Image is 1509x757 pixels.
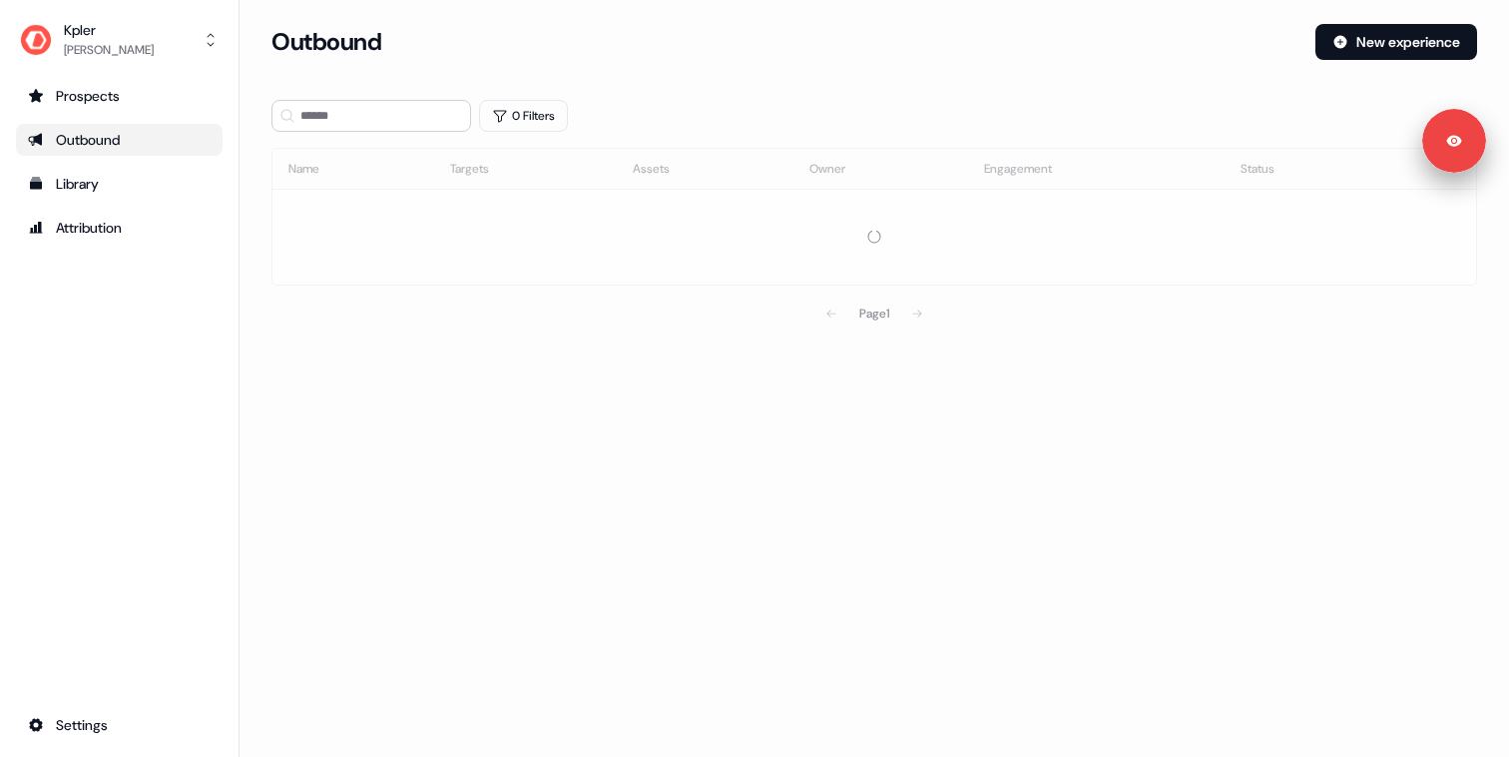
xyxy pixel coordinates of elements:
div: Outbound [28,130,211,150]
a: Go to outbound experience [16,124,223,156]
button: 0 Filters [479,100,568,132]
div: Settings [28,715,211,735]
a: Go to attribution [16,212,223,244]
a: Go to templates [16,168,223,200]
a: Go to integrations [16,709,223,741]
button: Kpler[PERSON_NAME] [16,16,223,64]
h3: Outbound [271,27,381,57]
button: New experience [1315,24,1477,60]
div: [PERSON_NAME] [64,40,154,60]
a: Go to prospects [16,80,223,112]
div: Attribution [28,218,211,238]
div: Prospects [28,86,211,106]
div: Kpler [64,20,154,40]
div: Library [28,174,211,194]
